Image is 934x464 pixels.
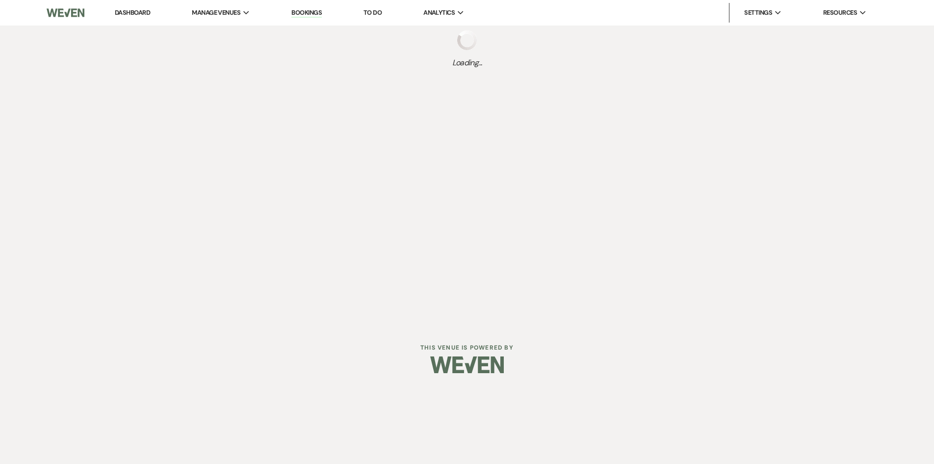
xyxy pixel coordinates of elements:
a: To Do [363,8,382,17]
span: Analytics [423,8,455,18]
img: Weven Logo [47,2,84,23]
span: Manage Venues [192,8,240,18]
a: Bookings [291,8,322,18]
span: Resources [823,8,857,18]
img: loading spinner [457,30,477,50]
a: Dashboard [115,8,150,17]
span: Settings [744,8,772,18]
img: Weven Logo [430,348,504,382]
span: Loading... [452,57,482,69]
